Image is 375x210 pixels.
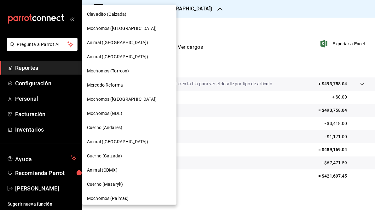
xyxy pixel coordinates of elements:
div: Mochomos ([GEOGRAPHIC_DATA]) [82,21,176,36]
span: Mochomos (Torreon) [87,68,129,74]
div: Animal (CDMX) [82,163,176,177]
div: Mochomos (Torreon) [82,64,176,78]
div: Mochomos (Palmas) [82,191,176,206]
span: Animal ([GEOGRAPHIC_DATA]) [87,139,148,145]
div: Mercado Reforma [82,78,176,92]
span: Animal ([GEOGRAPHIC_DATA]) [87,54,148,60]
span: Mochomos (GDL) [87,110,122,117]
span: Cuerno (Andares) [87,124,122,131]
span: Cuerno (Masaryk) [87,181,123,188]
span: Mochomos ([GEOGRAPHIC_DATA]) [87,96,157,103]
div: Mochomos (GDL) [82,106,176,121]
div: Animal ([GEOGRAPHIC_DATA]) [82,50,176,64]
div: Clavadito (Calzada) [82,7,176,21]
div: Mochomos ([GEOGRAPHIC_DATA]) [82,92,176,106]
span: Cuerno (Calzada) [87,153,122,159]
span: Mochomos ([GEOGRAPHIC_DATA]) [87,25,157,32]
div: Animal ([GEOGRAPHIC_DATA]) [82,36,176,50]
div: Animal ([GEOGRAPHIC_DATA]) [82,135,176,149]
span: Animal (CDMX) [87,167,118,173]
div: Cuerno (Andares) [82,121,176,135]
div: Cuerno (Masaryk) [82,177,176,191]
span: Clavadito (Calzada) [87,11,127,18]
span: Mochomos (Palmas) [87,195,129,202]
div: Cuerno (Calzada) [82,149,176,163]
span: Animal ([GEOGRAPHIC_DATA]) [87,39,148,46]
span: Mercado Reforma [87,82,123,88]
